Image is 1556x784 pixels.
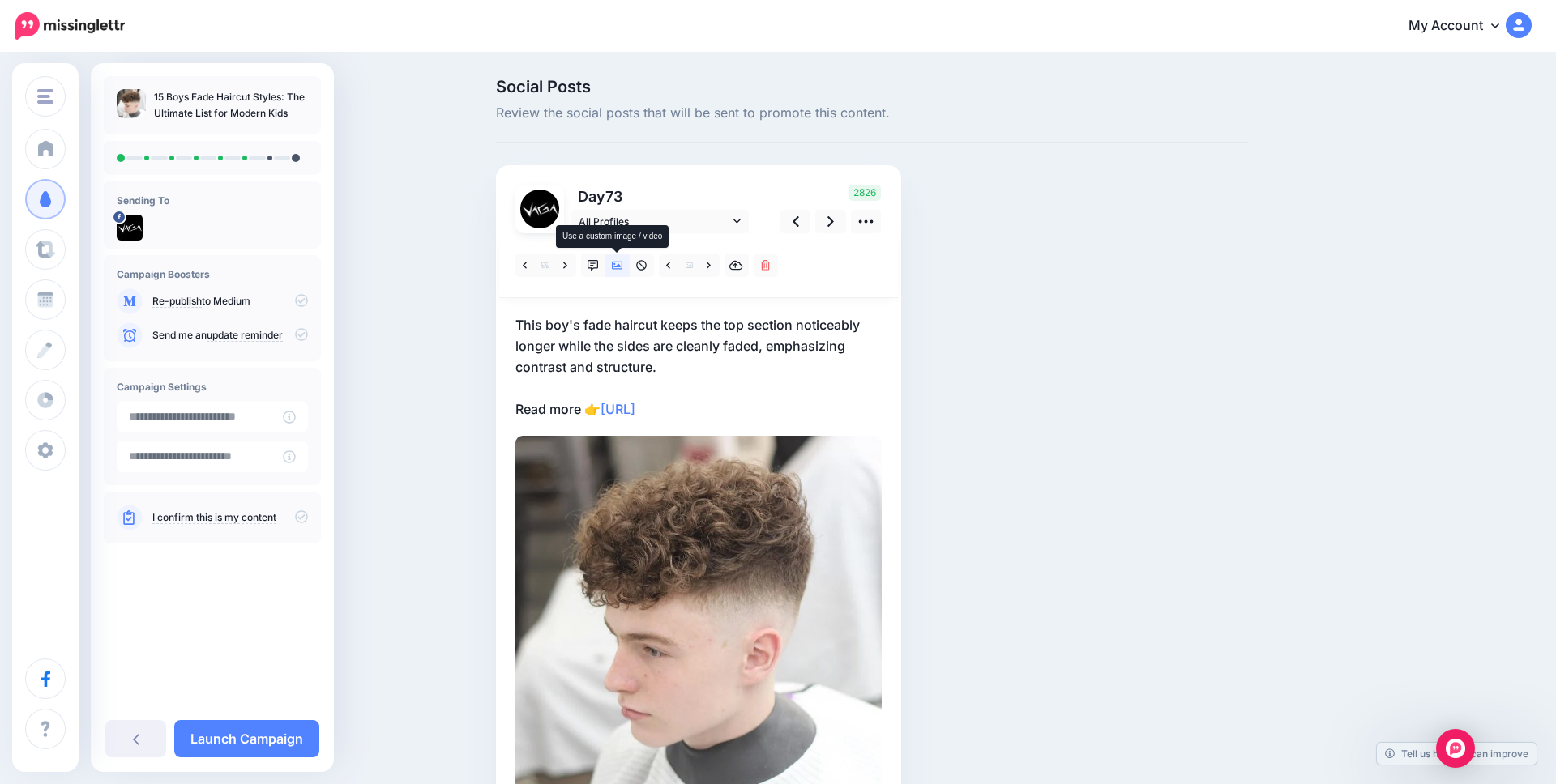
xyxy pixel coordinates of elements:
[515,314,882,420] p: This boy's fade haircut keeps the top section noticeably longer while the sides are cleanly faded...
[571,185,751,208] p: Day
[152,294,308,309] p: to Medium
[154,89,308,121] p: 15 Boys Fade Haircut Styles: The Ultimate List for Modern Kids
[152,295,202,308] a: Re-publish
[1436,729,1475,768] div: Open Intercom Messenger
[117,194,308,207] h4: Sending To
[15,12,125,40] img: Missinglettr
[601,401,635,417] a: [URL]
[37,89,53,104] img: menu.png
[496,79,1248,95] span: Social Posts
[1392,6,1532,46] a: My Account
[849,185,881,201] span: 2826
[520,190,559,228] img: 301002870_482976193836566_7687576949956107089_n-bsa150302.jpg
[579,213,729,230] span: All Profiles
[605,188,622,205] span: 73
[152,511,276,524] a: I confirm this is my content
[152,328,308,343] p: Send me an
[571,210,749,233] a: All Profiles
[117,268,308,280] h4: Campaign Boosters
[207,329,283,342] a: update reminder
[1377,743,1537,765] a: Tell us how we can improve
[117,215,143,241] img: 301002870_482976193836566_7687576949956107089_n-bsa150302.jpg
[117,89,146,118] img: 457d26a2658a107cc082b5d0c7adcc18_thumb.jpg
[117,381,308,393] h4: Campaign Settings
[496,103,1248,124] span: Review the social posts that will be sent to promote this content.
